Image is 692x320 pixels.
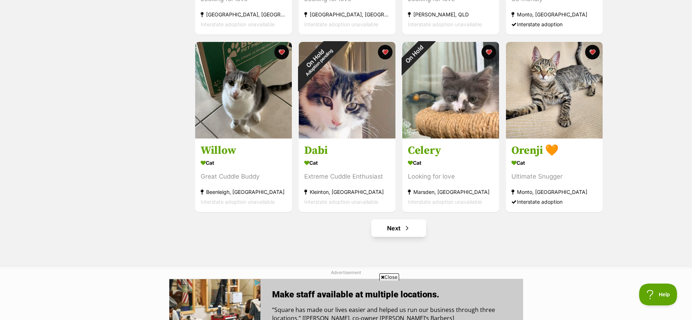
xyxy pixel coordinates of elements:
a: Sponsored BySquare [103,72,151,77]
span: Interstate adoption unavailable [408,199,482,205]
img: Celery [402,42,499,138]
a: Celery Cat Looking for love Marsden, [GEOGRAPHIC_DATA] Interstate adoption unavailable favourite [402,138,499,212]
span: Adoption pending [305,48,334,77]
div: Monto, [GEOGRAPHIC_DATA] [511,187,597,197]
div: Marsden, [GEOGRAPHIC_DATA] [408,187,494,197]
iframe: Advertisement [213,284,479,316]
div: On Hold [285,28,349,92]
h3: Orenji 🧡 [511,144,597,157]
a: “Square has made our lives easier and helped us run our business through three locations.” [[PERS... [103,27,342,43]
span: Interstate adoption unavailable [201,22,275,28]
div: Interstate adoption [511,20,597,30]
a: Make staff available at multiple locations. [103,11,342,21]
span: Interstate adoption unavailable [304,22,378,28]
div: Cat [408,157,494,168]
span: Interstate adoption unavailable [201,199,275,205]
div: On Hold [393,32,436,75]
div: Monto, [GEOGRAPHIC_DATA] [511,10,597,20]
a: Next page [371,219,426,237]
div: Kleinton, [GEOGRAPHIC_DATA] [304,187,390,197]
span: Close [379,273,399,281]
button: favourite [378,45,393,59]
div: [PERSON_NAME], QLD [408,10,494,20]
span: Square [135,72,151,77]
img: OBA_TRANS.png [84,1,91,7]
span: Interstate adoption unavailable [304,199,378,205]
img: Dabi [299,42,395,138]
button: favourite [482,45,496,59]
div: Looking for love [408,172,494,182]
button: favourite [274,45,289,59]
button: favourite [585,45,600,59]
span: Interstate adoption unavailable [408,22,482,28]
a: Dabi Cat Extreme Cuddle Enthusiast Kleinton, [GEOGRAPHIC_DATA] Interstate adoption unavailable fa... [299,138,395,212]
div: [GEOGRAPHIC_DATA], [GEOGRAPHIC_DATA] [201,10,286,20]
a: Orenji 🧡 Cat Ultimate Snugger Monto, [GEOGRAPHIC_DATA] Interstate adoption favourite [506,138,603,212]
div: [GEOGRAPHIC_DATA], [GEOGRAPHIC_DATA] [304,10,390,20]
div: Great Cuddle Buddy [201,172,286,182]
h3: Dabi [304,144,390,157]
div: Interstate adoption [511,197,597,207]
nav: Pagination [194,219,603,237]
div: Extreme Cuddle Enthusiast [304,172,390,182]
h3: Willow [201,144,286,157]
div: Cat [201,157,286,168]
a: Learn more [298,68,342,81]
div: Beenleigh, [GEOGRAPHIC_DATA] [201,187,286,197]
a: On HoldAdoption pending [299,133,395,140]
img: Orenji 🧡 [506,42,603,138]
div: Ultimate Snugger [511,172,597,182]
iframe: Help Scout Beacon - Open [639,284,677,305]
div: Cat [304,157,390,168]
a: Willow Cat Great Cuddle Buddy Beenleigh, [GEOGRAPHIC_DATA] Interstate adoption unavailable favourite [195,138,292,212]
a: On Hold [402,133,499,140]
img: Willow [195,42,292,138]
h3: Celery [408,144,494,157]
div: Cat [511,157,597,168]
